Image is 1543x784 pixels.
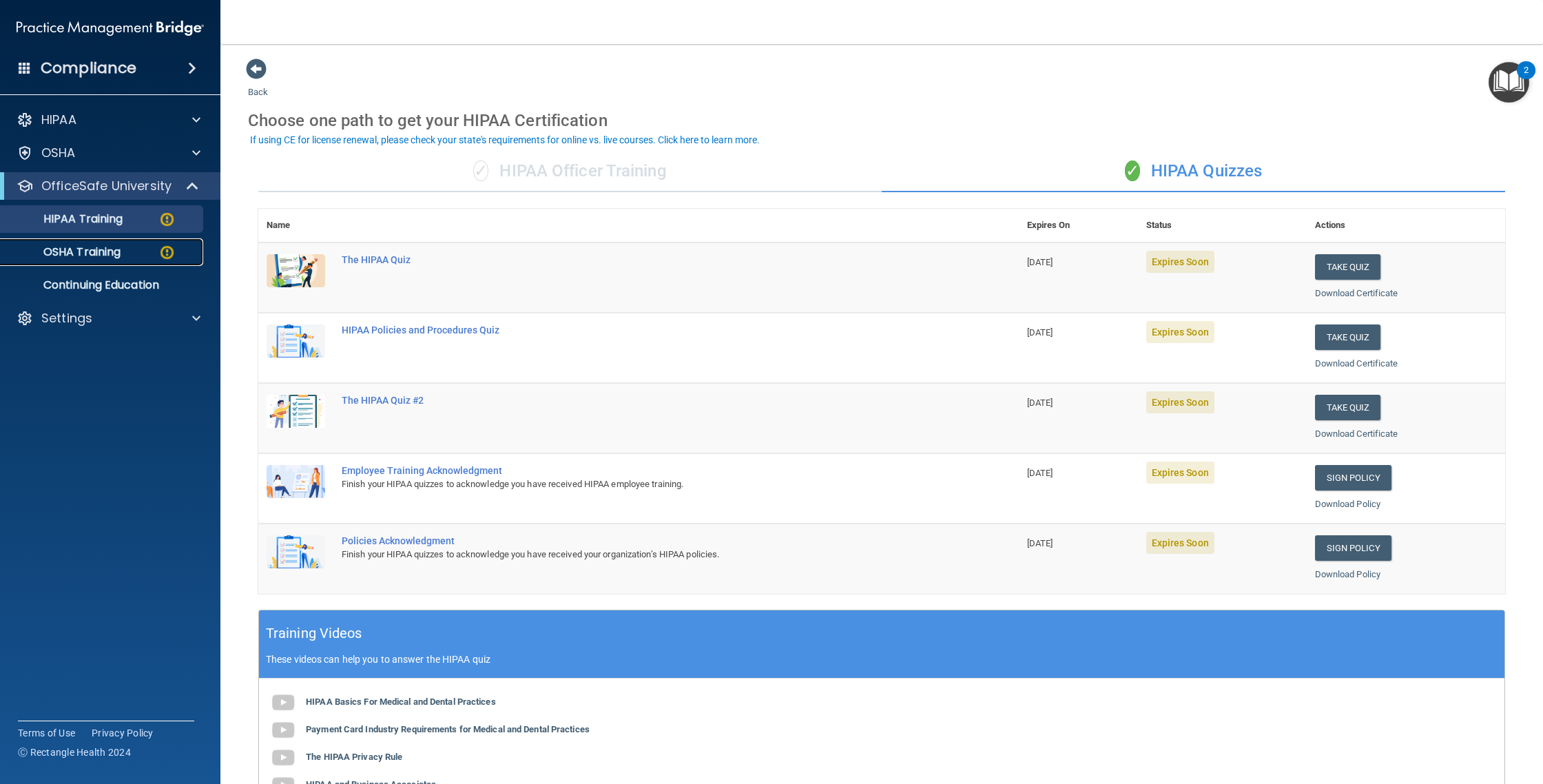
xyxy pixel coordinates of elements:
div: Employee Training Acknowledgment [342,465,950,476]
span: Ⓒ Rectangle Health 2024 [18,745,131,759]
span: Expires Soon [1146,462,1214,484]
span: [DATE] [1027,468,1053,478]
h5: Training Videos [266,621,362,646]
button: Open Resource Center, 2 new notifications [1489,62,1529,103]
button: If using CE for license renewal, please check your state's requirements for online vs. live cours... [248,133,762,147]
div: If using CE for license renewal, please check your state's requirements for online vs. live cours... [250,135,760,145]
b: Payment Card Industry Requirements for Medical and Dental Practices [306,724,590,734]
span: ✓ [1125,161,1140,181]
img: gray_youtube_icon.38fcd6cc.png [269,744,297,772]
span: [DATE] [1027,398,1053,408]
div: Choose one path to get your HIPAA Certification [248,101,1515,141]
p: Continuing Education [9,278,197,292]
div: The HIPAA Quiz [342,254,950,265]
div: Finish your HIPAA quizzes to acknowledge you have received HIPAA employee training. [342,476,950,493]
span: Expires Soon [1146,532,1214,554]
a: OfficeSafe University [17,178,200,194]
div: The HIPAA Quiz #2 [342,395,950,406]
button: Take Quiz [1315,395,1381,420]
img: warning-circle.0cc9ac19.png [158,244,176,261]
a: OSHA [17,145,200,161]
span: Expires Soon [1146,321,1214,343]
img: gray_youtube_icon.38fcd6cc.png [269,716,297,744]
div: 2 [1524,70,1529,88]
th: Name [258,209,333,243]
a: Terms of Use [18,726,75,740]
button: Take Quiz [1315,254,1381,280]
div: Finish your HIPAA quizzes to acknowledge you have received your organization’s HIPAA policies. [342,546,950,563]
button: Take Quiz [1315,324,1381,350]
a: Download Policy [1315,569,1381,579]
div: Policies Acknowledgment [342,535,950,546]
span: ✓ [473,161,488,181]
span: Expires Soon [1146,251,1214,273]
p: These videos can help you to answer the HIPAA quiz [266,654,1498,665]
span: [DATE] [1027,538,1053,548]
span: Expires Soon [1146,391,1214,413]
th: Status [1138,209,1307,243]
div: HIPAA Officer Training [258,151,882,192]
a: Download Policy [1315,499,1381,509]
span: [DATE] [1027,257,1053,267]
th: Actions [1307,209,1505,243]
img: gray_youtube_icon.38fcd6cc.png [269,689,297,716]
a: Back [248,70,268,97]
img: PMB logo [17,14,204,42]
iframe: Drift Widget Chat Controller [1305,686,1526,741]
a: Download Certificate [1315,288,1398,298]
a: Settings [17,310,200,327]
p: OSHA Training [9,245,121,259]
p: OSHA [41,145,76,161]
img: warning-circle.0cc9ac19.png [158,211,176,228]
a: Sign Policy [1315,465,1391,491]
p: HIPAA Training [9,212,123,226]
p: OfficeSafe University [41,178,172,194]
a: HIPAA [17,112,200,128]
p: HIPAA [41,112,76,128]
span: [DATE] [1027,327,1053,338]
p: Settings [41,310,92,327]
div: HIPAA Quizzes [882,151,1505,192]
a: Privacy Policy [92,726,154,740]
a: Download Certificate [1315,429,1398,439]
a: Download Certificate [1315,358,1398,369]
a: Sign Policy [1315,535,1391,561]
h4: Compliance [41,59,136,78]
b: HIPAA Basics For Medical and Dental Practices [306,697,496,707]
th: Expires On [1019,209,1138,243]
div: HIPAA Policies and Procedures Quiz [342,324,950,336]
b: The HIPAA Privacy Rule [306,752,402,762]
